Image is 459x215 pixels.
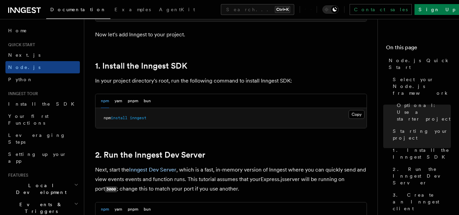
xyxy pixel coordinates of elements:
[393,76,451,96] span: Select your Node.js framework
[144,94,151,108] button: bun
[46,2,110,19] a: Documentation
[8,132,66,145] span: Leveraging Steps
[114,94,122,108] button: yarn
[8,77,33,82] span: Python
[95,61,187,71] a: 1. Install the Inngest SDK
[386,43,451,54] h4: On this page
[5,129,80,148] a: Leveraging Steps
[5,173,28,178] span: Features
[105,186,117,192] code: 3000
[50,7,106,12] span: Documentation
[8,101,78,107] span: Install the SDK
[5,182,74,196] span: Local Development
[390,163,451,189] a: 2. Run the Inngest Dev Server
[393,192,451,212] span: 3. Create an Inngest client
[8,151,67,164] span: Setting up your app
[5,49,80,61] a: Next.js
[8,113,49,126] span: Your first Functions
[5,61,80,73] a: Node.js
[5,91,38,96] span: Inngest tour
[8,27,27,34] span: Home
[114,7,151,12] span: Examples
[390,73,451,99] a: Select your Node.js framework
[104,115,111,120] span: npm
[275,6,290,13] kbd: Ctrl+K
[129,166,176,173] a: Inngest Dev Server
[110,2,155,18] a: Examples
[390,189,451,215] a: 3. Create an Inngest client
[221,4,294,15] button: Search...Ctrl+K
[5,24,80,37] a: Home
[397,102,451,122] span: Optional: Use a starter project
[393,147,451,160] span: 1. Install the Inngest SDK
[5,110,80,129] a: Your first Functions
[95,150,205,160] a: 2. Run the Inngest Dev Server
[393,128,451,141] span: Starting your project
[95,165,367,194] p: Next, start the , which is a fast, in-memory version of Inngest where you can quickly send and vi...
[349,110,365,119] button: Copy
[386,54,451,73] a: Node.js Quick Start
[322,5,339,14] button: Toggle dark mode
[5,73,80,86] a: Python
[111,115,127,120] span: install
[390,144,451,163] a: 1. Install the Inngest SDK
[394,99,451,125] a: Optional: Use a starter project
[159,7,195,12] span: AgentKit
[95,76,367,86] p: In your project directory's root, run the following command to install Inngest SDK:
[8,52,40,58] span: Next.js
[390,125,451,144] a: Starting your project
[389,57,451,71] span: Node.js Quick Start
[8,65,40,70] span: Node.js
[5,42,35,48] span: Quick start
[128,94,138,108] button: pnpm
[393,166,451,186] span: 2. Run the Inngest Dev Server
[5,148,80,167] a: Setting up your app
[155,2,199,18] a: AgentKit
[5,179,80,198] button: Local Development
[5,201,74,215] span: Events & Triggers
[95,30,367,39] p: Now let's add Inngest to your project.
[350,4,412,15] a: Contact sales
[5,98,80,110] a: Install the SDK
[101,94,109,108] button: npm
[130,115,146,120] span: inngest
